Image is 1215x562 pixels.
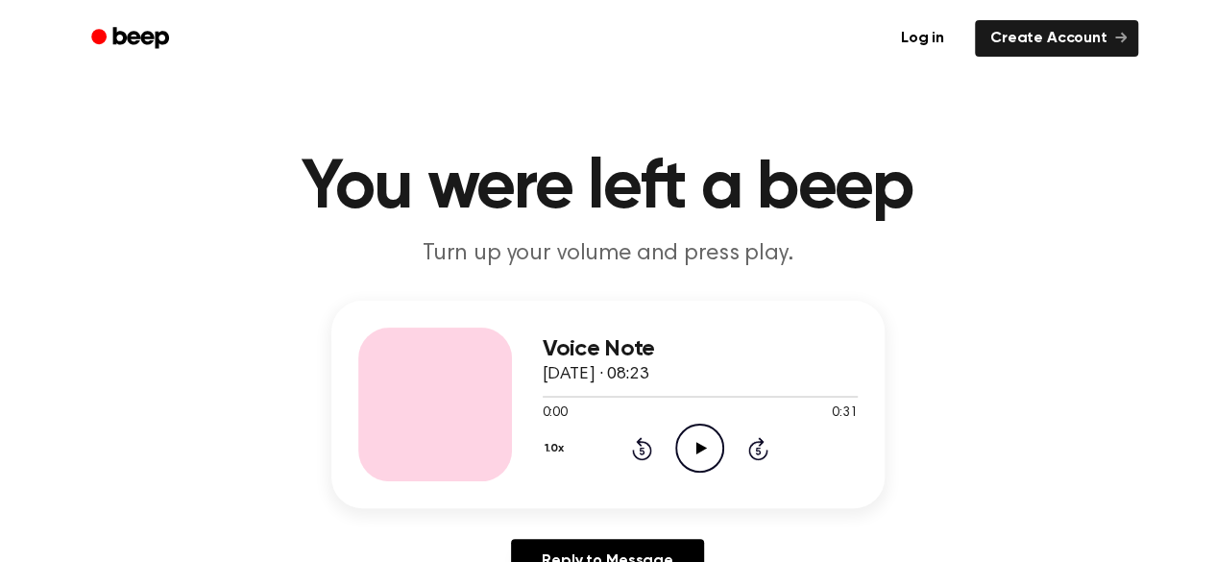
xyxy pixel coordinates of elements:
[543,403,568,424] span: 0:00
[543,432,571,465] button: 1.0x
[543,336,858,362] h3: Voice Note
[882,16,963,61] a: Log in
[543,366,648,383] span: [DATE] · 08:23
[78,20,186,58] a: Beep
[116,154,1100,223] h1: You were left a beep
[239,238,977,270] p: Turn up your volume and press play.
[975,20,1138,57] a: Create Account
[832,403,857,424] span: 0:31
